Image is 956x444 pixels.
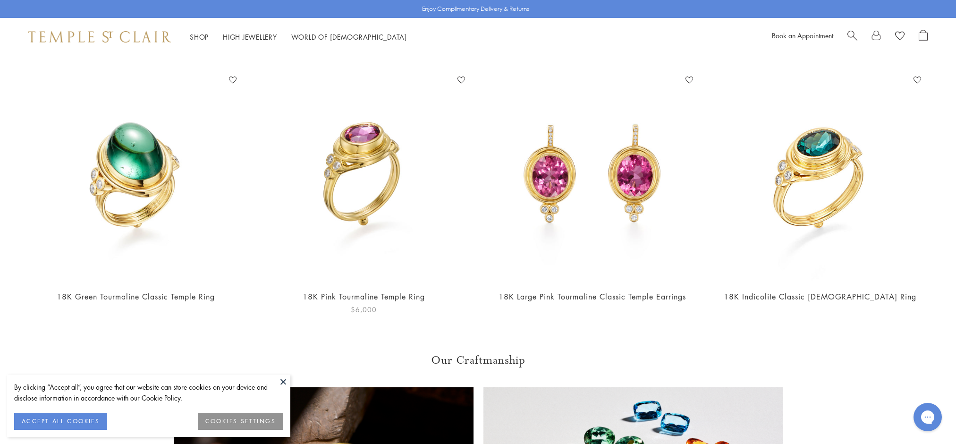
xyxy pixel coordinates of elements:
a: Search [847,30,857,44]
a: Open Shopping Bag [919,30,928,44]
a: World of [DEMOGRAPHIC_DATA]World of [DEMOGRAPHIC_DATA] [291,32,407,42]
h3: Our Craftmanship [174,353,783,368]
iframe: Gorgias live chat messenger [909,400,947,435]
a: View Wishlist [895,30,905,44]
a: Book an Appointment [772,31,833,40]
img: 18K Green Tourmaline Classic Temple Ring [31,73,240,282]
img: Temple St. Clair [28,31,171,43]
img: 18K Pink Tourmaline Temple Ring [259,73,468,282]
a: 18K Indicolite Classic [DEMOGRAPHIC_DATA] Ring [724,291,916,302]
button: COOKIES SETTINGS [198,413,283,430]
img: E16105-PVPT10V [488,73,697,282]
a: High JewelleryHigh Jewellery [223,32,277,42]
a: 18K Green Tourmaline Classic Temple Ring [57,291,215,302]
a: ShopShop [190,32,209,42]
p: Enjoy Complimentary Delivery & Returns [422,4,529,14]
img: 18K Indicolite Classic Temple Ring [716,73,925,282]
span: $6,000 [351,304,377,315]
a: 18K Pink Tourmaline Temple Ring [303,291,425,302]
nav: Main navigation [190,31,407,43]
a: 18K Large Pink Tourmaline Classic Temple Earrings [499,291,686,302]
div: By clicking “Accept all”, you agree that our website can store cookies on your device and disclos... [14,382,283,403]
button: ACCEPT ALL COOKIES [14,413,107,430]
